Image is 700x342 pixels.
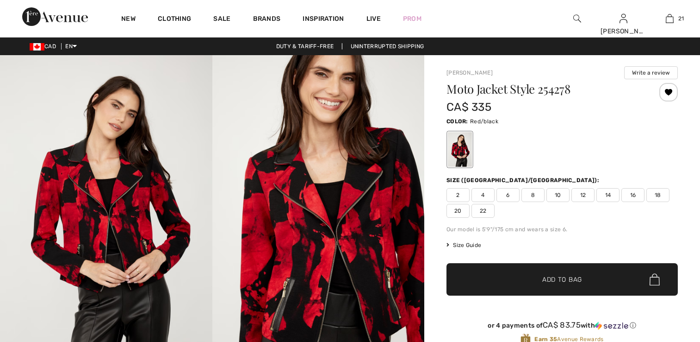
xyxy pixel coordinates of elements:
[303,15,344,25] span: Inspiration
[624,66,678,79] button: Write a review
[65,43,77,50] span: EN
[471,204,495,218] span: 22
[121,15,136,25] a: New
[543,320,581,329] span: CA$ 83.75
[571,188,595,202] span: 12
[30,43,44,51] img: Canadian Dollar
[446,241,481,249] span: Size Guide
[678,14,684,23] span: 21
[542,275,582,285] span: Add to Bag
[601,26,646,36] div: [PERSON_NAME]
[619,13,627,24] img: My Info
[446,321,678,333] div: or 4 payments ofCA$ 83.75withSezzle Click to learn more about Sezzle
[621,188,644,202] span: 16
[446,204,470,218] span: 20
[22,7,88,26] img: 1ère Avenue
[595,322,628,330] img: Sezzle
[158,15,191,25] a: Clothing
[546,188,570,202] span: 10
[446,263,678,296] button: Add to Bag
[446,176,601,184] div: Size ([GEOGRAPHIC_DATA]/[GEOGRAPHIC_DATA]):
[471,188,495,202] span: 4
[213,15,230,25] a: Sale
[646,188,669,202] span: 18
[403,14,421,24] a: Prom
[446,83,639,95] h1: Moto Jacket Style 254278
[448,132,472,167] div: Red/black
[253,15,281,25] a: Brands
[470,118,498,125] span: Red/black
[619,14,627,23] a: Sign In
[647,13,692,24] a: 21
[446,188,470,202] span: 2
[666,13,674,24] img: My Bag
[573,13,581,24] img: search the website
[521,188,545,202] span: 8
[446,225,678,234] div: Our model is 5'9"/175 cm and wears a size 6.
[30,43,60,50] span: CAD
[596,188,619,202] span: 14
[446,321,678,330] div: or 4 payments of with
[446,118,468,125] span: Color:
[446,70,493,76] a: [PERSON_NAME]
[446,101,491,114] span: CA$ 335
[641,272,691,296] iframe: Opens a widget where you can chat to one of our agents
[496,188,520,202] span: 6
[366,14,381,24] a: Live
